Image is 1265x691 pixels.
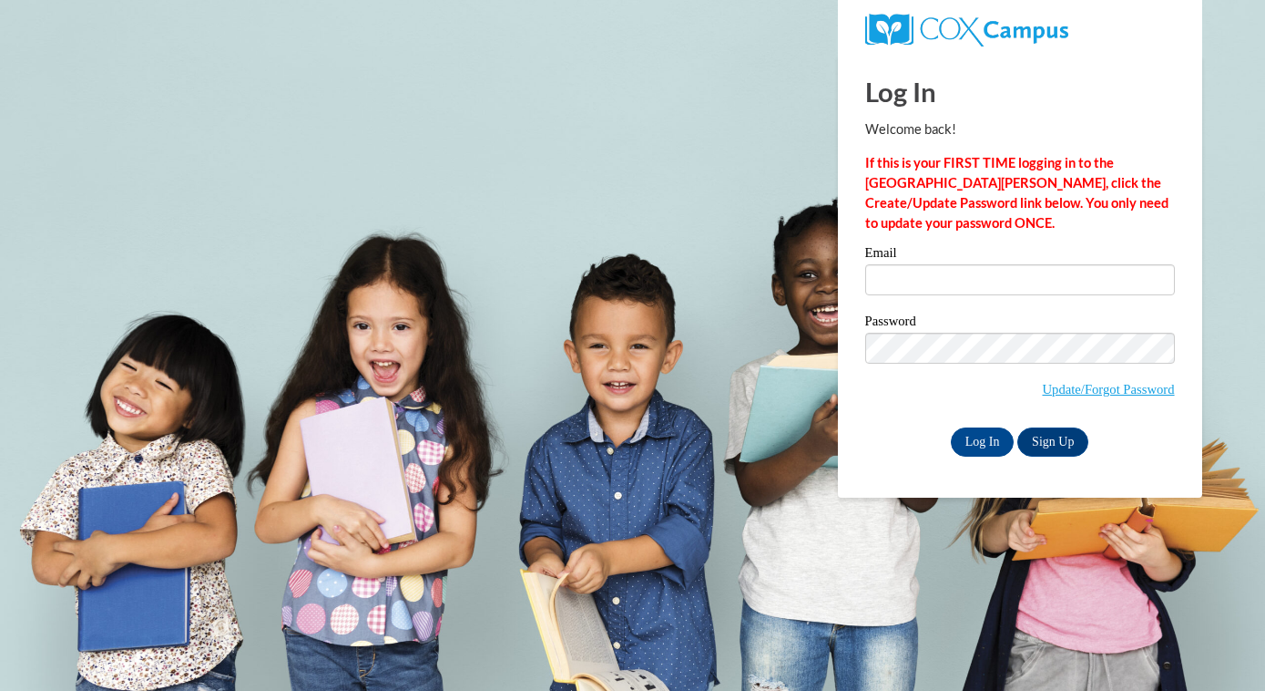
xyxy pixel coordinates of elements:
[1042,382,1174,397] a: Update/Forgot Password
[951,428,1015,457] input: Log In
[865,155,1168,231] strong: If this is your FIRST TIME logging in to the [GEOGRAPHIC_DATA][PERSON_NAME], click the Create/Upd...
[865,315,1175,333] label: Password
[1017,428,1088,457] a: Sign Up
[865,119,1175,139] p: Welcome back!
[865,73,1175,110] h1: Log In
[865,14,1068,46] img: COX Campus
[865,246,1175,264] label: Email
[865,21,1068,36] a: COX Campus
